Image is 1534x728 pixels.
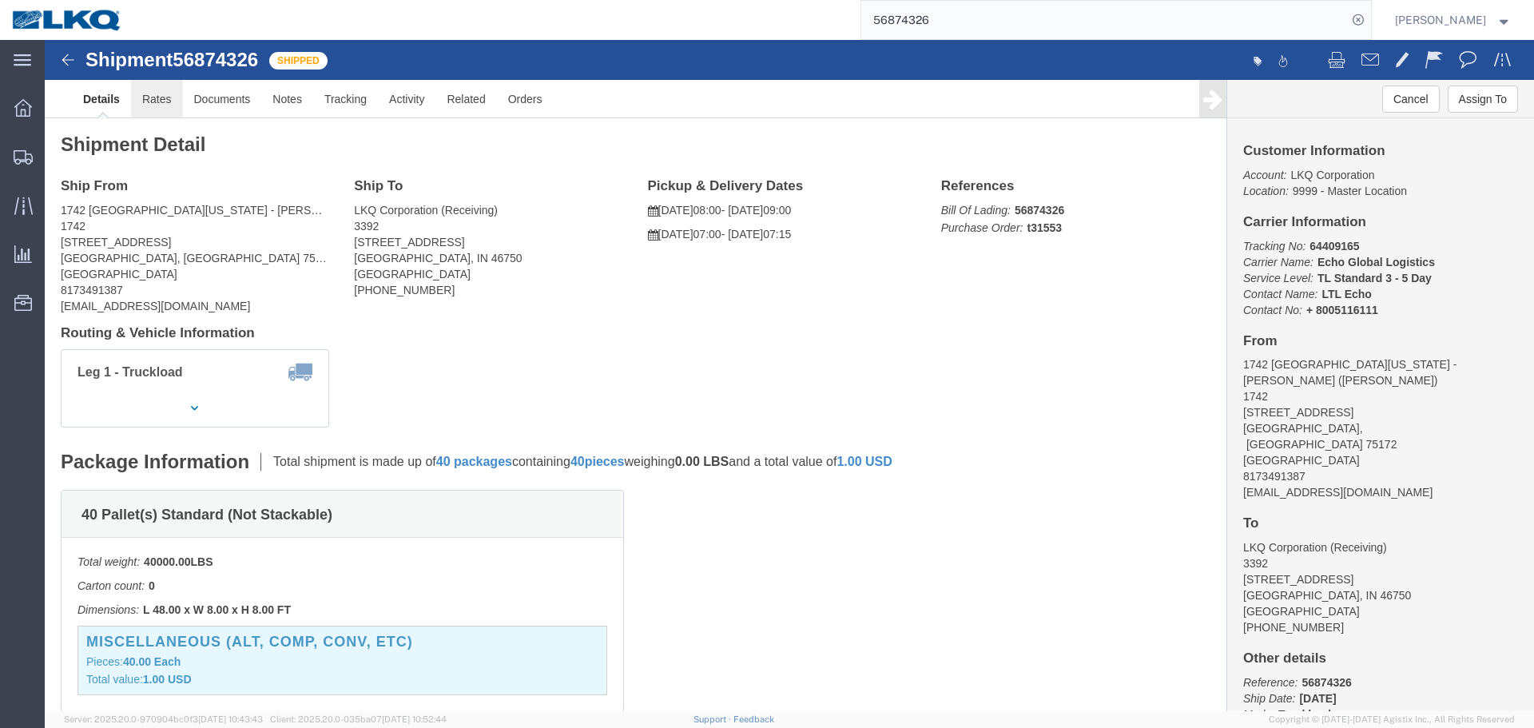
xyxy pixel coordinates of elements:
span: Server: 2025.20.0-970904bc0f3 [64,714,263,724]
a: Feedback [733,714,774,724]
span: Client: 2025.20.0-035ba07 [270,714,447,724]
span: Copyright © [DATE]-[DATE] Agistix Inc., All Rights Reserved [1269,713,1515,726]
span: [DATE] 10:52:44 [382,714,447,724]
a: Support [693,714,733,724]
img: logo [11,8,123,32]
span: [DATE] 10:43:43 [198,714,263,724]
span: Lea Merryweather [1395,11,1486,29]
input: Search for shipment number, reference number [861,1,1347,39]
button: [PERSON_NAME] [1394,10,1512,30]
iframe: FS Legacy Container [45,40,1534,711]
